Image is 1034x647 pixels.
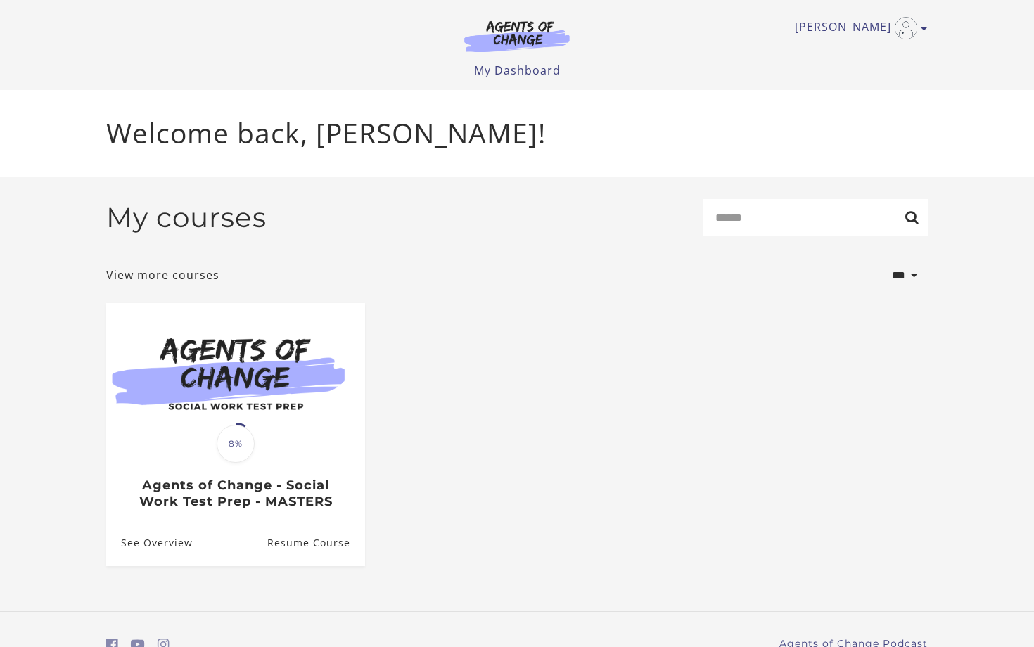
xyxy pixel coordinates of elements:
a: Agents of Change - Social Work Test Prep - MASTERS: Resume Course [267,520,365,566]
span: 8% [217,425,255,463]
h2: My courses [106,201,267,234]
a: Toggle menu [795,17,921,39]
img: Agents of Change Logo [449,20,585,52]
a: View more courses [106,267,219,283]
a: Agents of Change - Social Work Test Prep - MASTERS: See Overview [106,520,193,566]
a: My Dashboard [474,63,561,78]
p: Welcome back, [PERSON_NAME]! [106,113,928,154]
h3: Agents of Change - Social Work Test Prep - MASTERS [121,478,350,509]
